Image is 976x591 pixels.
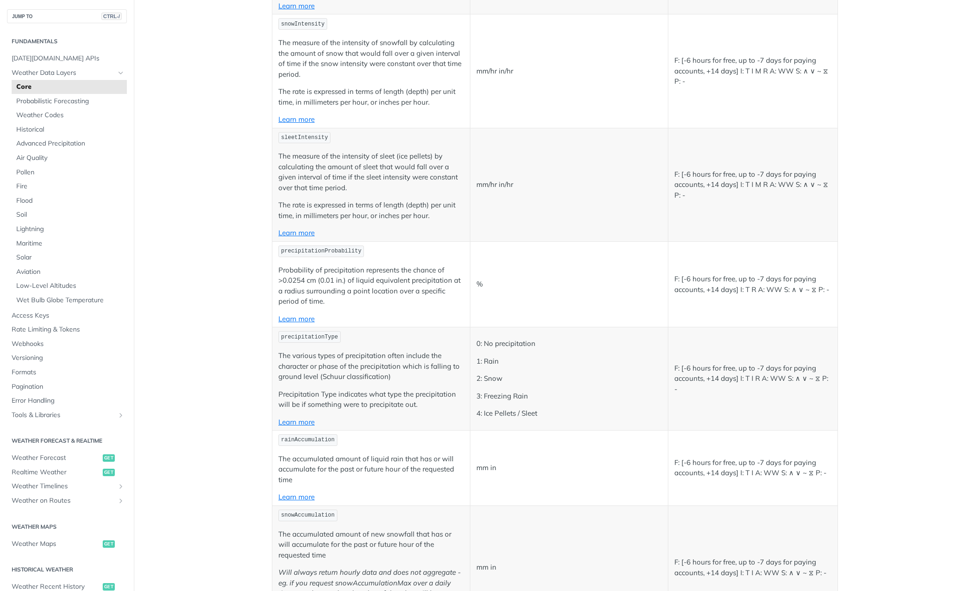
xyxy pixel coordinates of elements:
[674,169,831,201] p: F: [-6 hours for free, up to -7 days for paying accounts, +14 days] I: T I M R A: WW S: ∧ ∨ ~ ⧖ P: -
[278,38,464,80] p: The measure of the intensity of snowfall by calculating the amount of snow that would fall over a...
[12,382,125,392] span: Pagination
[278,351,464,382] p: The various types of precipitation often include the character or phase of the precipitation whic...
[16,225,125,234] span: Lightning
[674,55,831,87] p: F: [-6 hours for free, up to -7 days for paying accounts, +14 days] I: T I M R A: WW S: ∧ ∨ ~ ⧖ P: -
[12,279,127,293] a: Low-Level Altitudes
[476,356,662,367] p: 1: Rain
[12,166,127,179] a: Pollen
[476,463,662,473] p: mm in
[12,123,127,137] a: Historical
[7,537,127,551] a: Weather Mapsget
[16,82,125,92] span: Core
[476,179,662,190] p: mm/hr in/hr
[278,529,464,561] p: The accumulated amount of new snowfall that has or will accumulate for the past or future hour of...
[103,469,115,476] span: get
[16,182,125,191] span: Fire
[476,66,662,77] p: mm/hr in/hr
[12,396,125,405] span: Error Handling
[16,139,125,148] span: Advanced Precipitation
[16,97,125,106] span: Probabilistic Forecasting
[12,411,115,420] span: Tools & Libraries
[674,458,831,478] p: F: [-6 hours for free, up to -7 days for paying accounts, +14 days] I: T I A: WW S: ∧ ∨ ~ ⧖ P: -
[476,373,662,384] p: 2: Snow
[281,134,328,141] span: sleetIntensity
[476,408,662,419] p: 4: Ice Pellets / Sleet
[7,380,127,394] a: Pagination
[16,239,125,248] span: Maritime
[16,196,125,206] span: Flood
[12,108,127,122] a: Weather Codes
[7,337,127,351] a: Webhooks
[281,512,335,518] span: snowAccumulation
[12,468,100,477] span: Realtime Weather
[16,267,125,277] span: Aviation
[101,13,122,20] span: CTRL-/
[7,565,127,574] h2: Historical Weather
[117,497,125,505] button: Show subpages for Weather on Routes
[278,454,464,485] p: The accumulated amount of liquid rain that has or will accumulate for the past or future hour of ...
[278,200,464,221] p: The rate is expressed in terms of length (depth) per unit time, in millimeters per hour, or inche...
[12,311,125,320] span: Access Keys
[12,496,115,505] span: Weather on Routes
[12,453,100,463] span: Weather Forecast
[281,437,335,443] span: rainAccumulation
[12,293,127,307] a: Wet Bulb Globe Temperature
[7,408,127,422] a: Tools & LibrariesShow subpages for Tools & Libraries
[476,391,662,402] p: 3: Freezing Rain
[476,562,662,573] p: mm in
[12,368,125,377] span: Formats
[7,9,127,23] button: JUMP TOCTRL-/
[7,465,127,479] a: Realtime Weatherget
[16,281,125,291] span: Low-Level Altitudes
[7,437,127,445] h2: Weather Forecast & realtime
[12,137,127,151] a: Advanced Precipitation
[278,86,464,107] p: The rate is expressed in terms of length (depth) per unit time, in millimeters per hour, or inche...
[16,296,125,305] span: Wet Bulb Globe Temperature
[16,153,125,163] span: Air Quality
[12,208,127,222] a: Soil
[674,274,831,295] p: F: [-6 hours for free, up to -7 days for paying accounts, +14 days] I: T R A: WW S: ∧ ∨ ~ ⧖ P: -
[12,539,100,549] span: Weather Maps
[7,365,127,379] a: Formats
[278,1,315,10] a: Learn more
[117,412,125,419] button: Show subpages for Tools & Libraries
[7,523,127,531] h2: Weather Maps
[12,151,127,165] a: Air Quality
[117,483,125,490] button: Show subpages for Weather Timelines
[12,237,127,251] a: Maritime
[674,557,831,578] p: F: [-6 hours for free, up to -7 days for paying accounts, +14 days] I: T I A: WW S: ∧ ∨ ~ ⧖ P: -
[103,540,115,548] span: get
[7,394,127,408] a: Error Handling
[12,94,127,108] a: Probabilistic Forecasting
[16,210,125,219] span: Soil
[278,265,464,307] p: Probability of precipitation represents the chance of >0.0254 cm (0.01 in.) of liquid equivalent ...
[12,68,115,78] span: Weather Data Layers
[12,265,127,279] a: Aviation
[7,479,127,493] a: Weather TimelinesShow subpages for Weather Timelines
[278,228,315,237] a: Learn more
[12,80,127,94] a: Core
[281,334,338,340] span: precipitationType
[278,492,315,501] a: Learn more
[12,325,125,334] span: Rate Limiting & Tokens
[278,314,315,323] a: Learn more
[476,279,662,290] p: %
[12,482,115,491] span: Weather Timelines
[7,309,127,323] a: Access Keys
[16,125,125,134] span: Historical
[12,222,127,236] a: Lightning
[278,389,464,410] p: Precipitation Type indicates what type the precipitation will be if something were to precipitate...
[12,339,125,349] span: Webhooks
[12,179,127,193] a: Fire
[281,21,325,27] span: snowIntensity
[278,115,315,124] a: Learn more
[16,253,125,262] span: Solar
[278,418,315,426] a: Learn more
[7,37,127,46] h2: Fundamentals
[103,454,115,462] span: get
[12,194,127,208] a: Flood
[7,351,127,365] a: Versioning
[281,248,362,254] span: precipitationProbability
[7,52,127,66] a: [DATE][DOMAIN_NAME] APIs
[476,339,662,349] p: 0: No precipitation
